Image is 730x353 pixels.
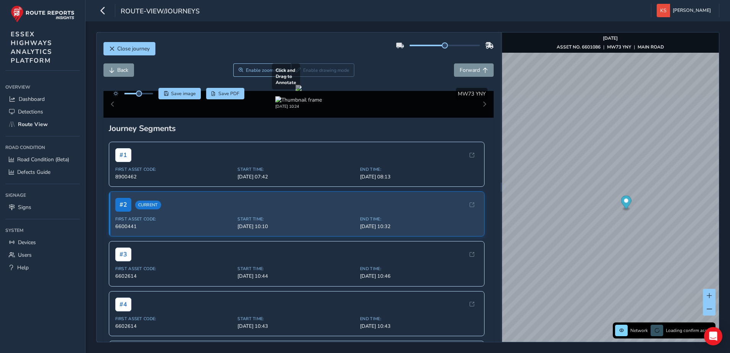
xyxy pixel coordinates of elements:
span: Start Time: [237,316,355,322]
div: Road Condition [5,142,80,153]
span: [DATE] 10:43 [237,323,355,330]
span: Save image [171,91,196,97]
a: Users [5,249,80,261]
span: [DATE] 10:43 [360,323,478,330]
span: Current [135,201,161,209]
span: Back [117,66,128,74]
span: [DATE] 07:42 [237,173,355,180]
div: | | [557,44,664,50]
span: Users [18,251,32,259]
span: Route View [18,121,48,128]
span: Start Time: [237,167,355,172]
span: [DATE] 10:32 [360,223,478,230]
span: route-view/journeys [121,6,200,17]
a: Signs [5,201,80,214]
span: Detections [18,108,43,115]
span: Start Time: [237,266,355,272]
span: 8900462 [115,173,233,180]
button: Close journey [103,42,155,55]
span: First Asset Code: [115,266,233,272]
span: Signs [18,204,31,211]
span: Save PDF [218,91,239,97]
button: [PERSON_NAME] [657,4,714,17]
a: Defects Guide [5,166,80,178]
div: [DATE] 10:24 [275,104,322,109]
span: Defects Guide [17,168,50,176]
img: diamond-layout [657,4,670,17]
a: Road Condition (Beta) [5,153,80,166]
span: Loading confirm assets [666,327,713,334]
span: ESSEX HIGHWAYS ANALYTICS PLATFORM [11,30,52,65]
div: System [5,225,80,236]
button: PDF [206,88,245,99]
a: Devices [5,236,80,249]
strong: MAIN ROAD [638,44,664,50]
span: 6600441 [115,223,233,230]
div: Signage [5,189,80,201]
span: # 3 [115,248,131,261]
span: End Time: [360,216,478,222]
a: Detections [5,105,80,118]
button: Forward [454,63,494,77]
span: MW73 YNY [458,90,486,97]
span: End Time: [360,316,478,322]
span: Forward [460,66,480,74]
span: Start Time: [237,216,355,222]
strong: [DATE] [603,35,618,41]
span: First Asset Code: [115,167,233,172]
strong: MW73 YNY [607,44,631,50]
span: Road Condition (Beta) [17,156,69,163]
a: Dashboard [5,93,80,105]
span: Close journey [117,45,150,52]
a: Route View [5,118,80,131]
span: First Asset Code: [115,316,233,322]
button: Back [103,63,134,77]
span: Enable zoom mode [246,67,286,73]
span: # 1 [115,148,131,162]
span: 6602614 [115,323,233,330]
span: 6602614 [115,273,233,280]
span: [DATE] 08:13 [360,173,478,180]
div: Map marker [621,196,631,211]
span: Devices [18,239,36,246]
img: rr logo [11,5,74,23]
div: Journey Segments [109,123,489,134]
img: Thumbnail frame [275,96,322,104]
span: [DATE] 10:44 [237,273,355,280]
span: Help [17,264,29,271]
span: First Asset Code: [115,216,233,222]
span: [PERSON_NAME] [673,4,711,17]
span: Network [630,327,648,334]
button: Zoom [233,63,291,77]
span: # 4 [115,298,131,311]
strong: ASSET NO. 6601086 [557,44,601,50]
span: End Time: [360,167,478,172]
div: Open Intercom Messenger [704,327,722,345]
div: Overview [5,81,80,93]
span: # 2 [115,198,131,212]
a: Help [5,261,80,274]
span: End Time: [360,266,478,272]
button: Save [158,88,201,99]
span: Dashboard [19,96,45,103]
span: [DATE] 10:46 [360,273,478,280]
span: [DATE] 10:10 [237,223,355,230]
